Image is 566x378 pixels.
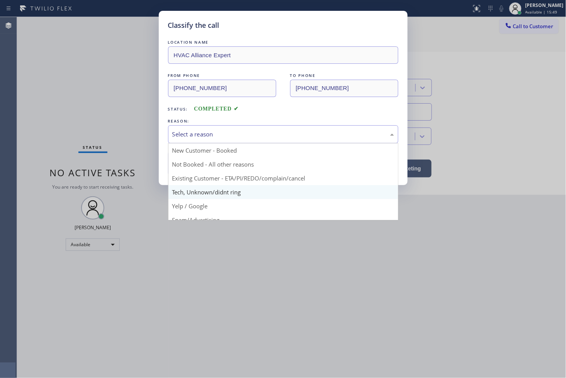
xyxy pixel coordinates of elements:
h5: Classify the call [168,20,219,31]
div: Tech, Unknown/didnt ring [168,185,398,199]
input: To phone [290,80,398,97]
span: Status: [168,106,188,112]
input: From phone [168,80,276,97]
div: REASON: [168,117,398,125]
div: FROM PHONE [168,72,276,80]
div: Spam/Advertising [168,213,398,227]
div: TO PHONE [290,72,398,80]
span: COMPLETED [194,106,239,112]
div: LOCATION NAME [168,38,398,46]
div: New Customer - Booked [168,143,398,157]
div: Yelp / Google [168,199,398,213]
div: Not Booked - All other reasons [168,157,398,171]
div: Existing Customer - ETA/PI/REDO/complain/cancel [168,171,398,185]
div: Select a reason [172,130,394,139]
